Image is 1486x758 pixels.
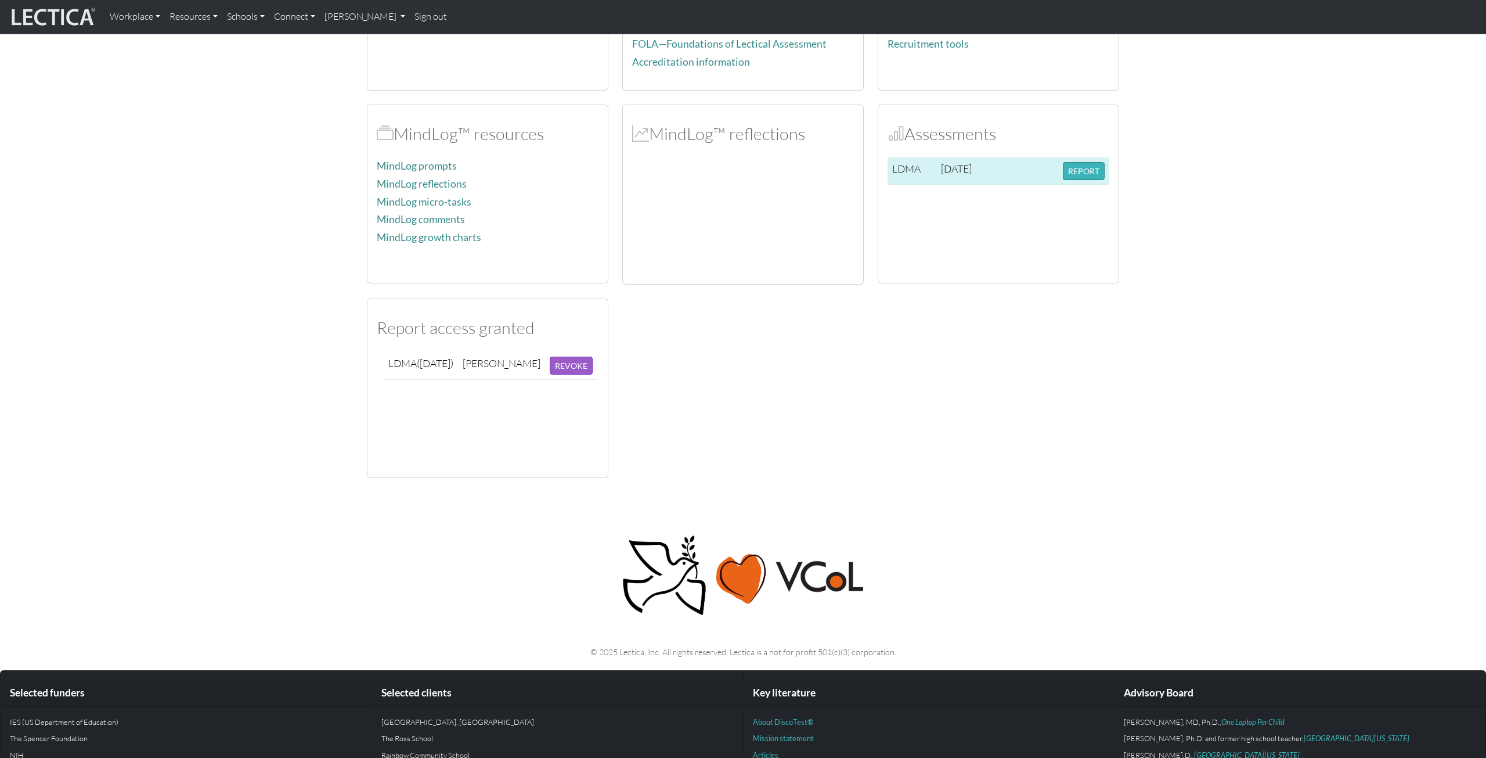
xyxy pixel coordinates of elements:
[632,56,750,68] a: Accreditation information
[10,716,362,728] p: IES (US Department of Education)
[377,178,467,190] a: MindLog reflections
[888,38,969,50] a: Recruitment tools
[269,5,320,29] a: Connect
[619,534,867,618] img: Peace, love, VCoL
[105,5,165,29] a: Workplace
[381,716,734,728] p: [GEOGRAPHIC_DATA], [GEOGRAPHIC_DATA]
[384,352,458,380] td: LDMA
[377,160,457,172] a: MindLog prompts
[377,124,598,144] h2: MindLog™ resources
[744,680,1114,706] div: Key literature
[941,162,972,175] span: [DATE]
[1114,680,1485,706] div: Advisory Board
[417,357,453,369] span: ([DATE])
[377,213,465,225] a: MindLog comments
[372,680,743,706] div: Selected clients
[1,680,371,706] div: Selected funders
[1221,717,1285,727] a: One Laptop Per Child
[9,6,96,28] img: lecticalive
[888,157,936,185] td: LDMA
[888,124,1109,144] h2: Assessments
[10,732,362,744] p: The Spencer Foundation
[550,357,593,375] button: REVOKE
[381,732,734,744] p: The Ross School
[463,357,540,370] div: [PERSON_NAME]
[1304,734,1409,743] a: [GEOGRAPHIC_DATA][US_STATE]
[632,38,827,50] a: FOLA—Foundations of Lectical Assessment
[1063,162,1105,180] button: REPORT
[888,123,904,144] span: Assessments
[165,5,222,29] a: Resources
[377,196,471,208] a: MindLog micro-tasks
[222,5,269,29] a: Schools
[753,734,814,743] a: Mission statement
[377,123,394,144] span: MindLog™ resources
[410,5,452,29] a: Sign out
[367,645,1119,659] p: © 2025 Lectica, Inc. All rights reserved. Lectica is a not for profit 501(c)(3) corporation.
[377,318,598,338] h2: Report access granted
[632,124,854,144] h2: MindLog™ reflections
[1124,732,1476,744] p: [PERSON_NAME], Ph.D. and former high school teacher,
[753,717,813,727] a: About DiscoTest®
[377,231,481,243] a: MindLog growth charts
[320,5,410,29] a: [PERSON_NAME]
[632,123,649,144] span: MindLog
[1124,716,1476,728] p: [PERSON_NAME], MD, Ph.D.,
